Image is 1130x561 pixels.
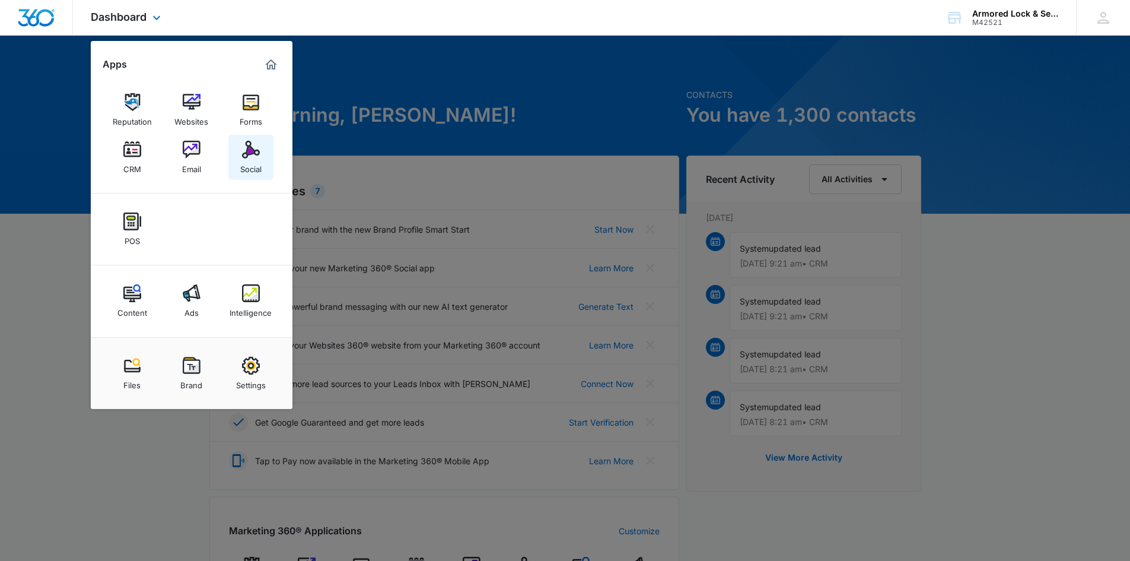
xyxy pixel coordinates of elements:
div: Websites [174,111,208,126]
div: Email [182,159,201,174]
div: account id [972,18,1059,27]
a: Social [228,135,273,180]
a: CRM [110,135,155,180]
h2: Apps [103,59,127,70]
a: Reputation [110,87,155,132]
a: Forms [228,87,273,132]
a: Email [169,135,214,180]
a: POS [110,207,155,252]
a: Settings [228,351,273,396]
a: Websites [169,87,214,132]
a: Brand [169,351,214,396]
div: CRM [123,159,141,174]
div: Settings [236,375,266,390]
div: POS [125,230,140,246]
a: Intelligence [228,278,273,324]
div: Social [240,159,262,174]
div: Ads [184,302,199,318]
div: Files [123,375,141,390]
a: Marketing 360® Dashboard [262,55,281,74]
a: Content [110,278,155,324]
div: Intelligence [230,302,272,318]
span: Dashboard [91,11,147,23]
div: Brand [180,375,202,390]
div: Forms [240,111,262,126]
a: Ads [169,278,214,324]
div: Content [117,302,147,318]
div: account name [972,9,1059,18]
div: Reputation [113,111,152,126]
a: Files [110,351,155,396]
